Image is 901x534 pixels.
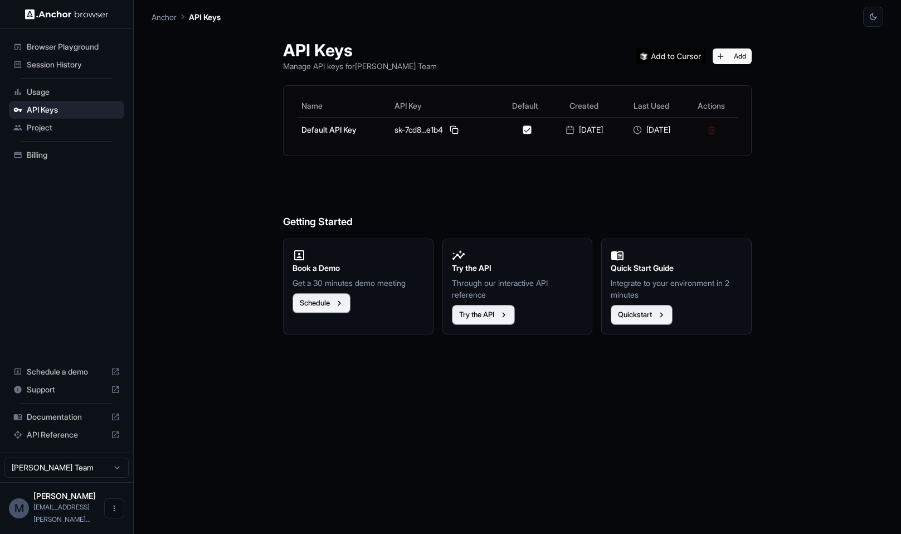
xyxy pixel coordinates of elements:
div: Documentation [9,408,124,426]
div: API Keys [9,101,124,119]
th: Actions [685,95,738,117]
nav: breadcrumb [152,11,221,23]
p: Anchor [152,11,177,23]
button: Add [713,48,752,64]
div: Support [9,381,124,399]
span: Documentation [27,411,106,423]
h2: Quick Start Guide [611,262,742,274]
p: API Keys [189,11,221,23]
div: M [9,498,29,518]
p: Get a 30 minutes demo meeting [293,277,424,289]
h1: API Keys [283,40,437,60]
div: Browser Playground [9,38,124,56]
button: Quickstart [611,305,673,325]
div: [DATE] [622,124,681,135]
th: Last Used [618,95,685,117]
span: Usage [27,86,120,98]
h6: Getting Started [283,169,752,230]
button: Schedule [293,293,350,313]
button: Try the API [452,305,515,325]
th: Created [551,95,618,117]
button: Open menu [104,498,124,518]
h2: Book a Demo [293,262,424,274]
span: API Reference [27,429,106,440]
span: Project [27,122,120,133]
span: Michael Luo [33,491,96,501]
span: michael@tinyfish.io [33,503,91,523]
button: Copy API key [447,123,461,137]
div: Schedule a demo [9,363,124,381]
th: Name [297,95,390,117]
span: Session History [27,59,120,70]
img: Add anchorbrowser MCP server to Cursor [636,48,706,64]
th: API Key [390,95,499,117]
span: Support [27,384,106,395]
p: Through our interactive API reference [452,277,583,300]
img: Anchor Logo [25,9,109,20]
div: Session History [9,56,124,74]
span: Billing [27,149,120,161]
div: Usage [9,83,124,101]
p: Manage API keys for [PERSON_NAME] Team [283,60,437,72]
div: [DATE] [555,124,613,135]
p: Integrate to your environment in 2 minutes [611,277,742,300]
th: Default [499,95,551,117]
h2: Try the API [452,262,583,274]
div: Project [9,119,124,137]
span: API Keys [27,104,120,115]
td: Default API Key [297,117,390,142]
div: sk-7cd8...e1b4 [395,123,495,137]
span: Schedule a demo [27,366,106,377]
span: Browser Playground [27,41,120,52]
div: API Reference [9,426,124,444]
div: Billing [9,146,124,164]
